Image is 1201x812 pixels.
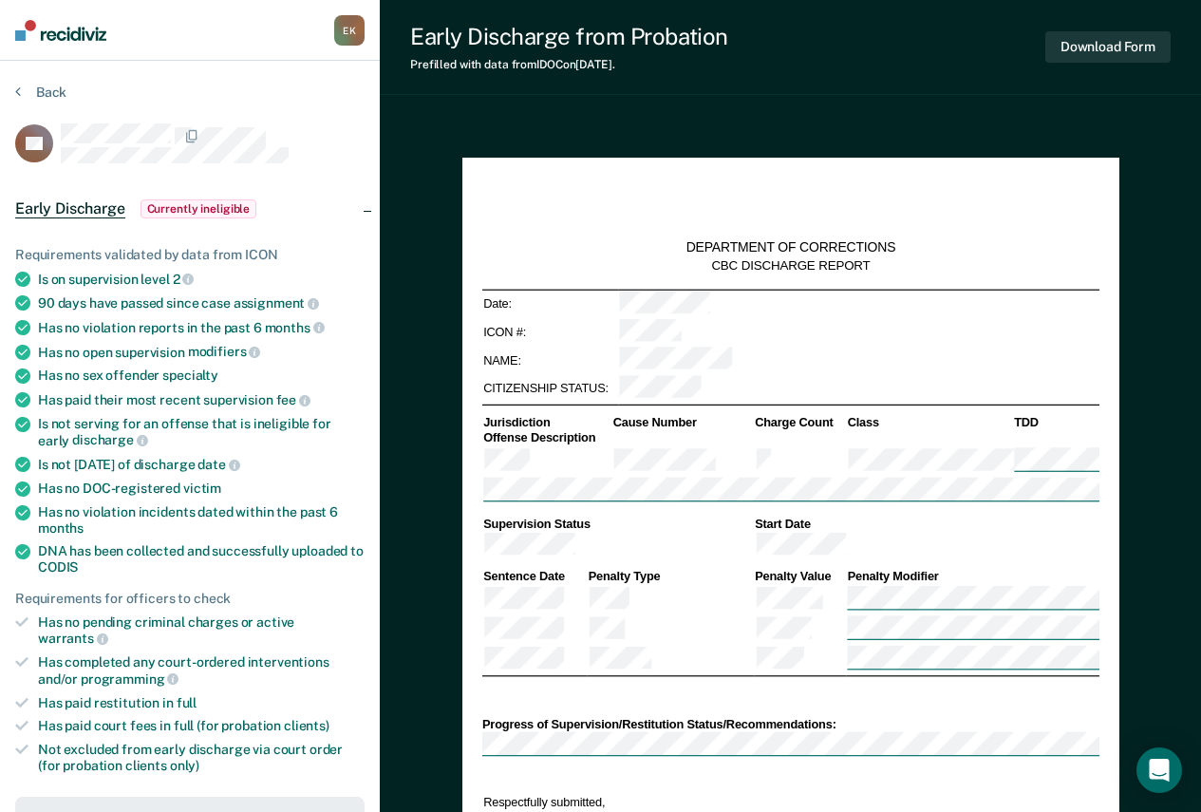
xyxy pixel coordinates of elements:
div: Has paid their most recent supervision [38,391,365,408]
div: Is on supervision level [38,271,365,288]
div: Has no open supervision [38,344,365,361]
div: Has paid restitution in [38,695,365,711]
span: months [265,320,325,335]
th: Supervision Status [481,516,753,532]
span: discharge [72,432,148,447]
div: Requirements validated by data from ICON [15,247,365,263]
span: Early Discharge [15,199,125,218]
span: fee [276,392,310,407]
span: date [197,457,239,472]
div: Has no DOC-registered [38,481,365,497]
th: TDD [1012,415,1098,431]
div: Requirements for officers to check [15,591,365,607]
div: Early Discharge from Probation [410,23,728,50]
th: Penalty Modifier [846,569,1099,585]
div: Is not serving for an offense that is ineligible for early [38,416,365,448]
span: 2 [173,272,195,287]
div: Progress of Supervision/Restitution Status/Recommendations: [481,716,1098,732]
img: Recidiviz [15,20,106,41]
span: assignment [234,295,319,311]
div: Is not [DATE] of discharge [38,456,365,473]
th: Class [846,415,1013,431]
th: Charge Count [753,415,845,431]
span: specialty [162,368,218,383]
div: E K [334,15,365,46]
div: CBC DISCHARGE REPORT [711,257,870,274]
button: Download Form [1045,31,1171,63]
div: Has no pending criminal charges or active [38,614,365,647]
th: Sentence Date [481,569,587,585]
span: months [38,520,84,536]
th: Offense Description [481,430,611,446]
button: EK [334,15,365,46]
td: CITIZENSHIP STATUS: [481,374,617,403]
th: Jurisdiction [481,415,611,431]
button: Back [15,84,66,101]
span: Currently ineligible [141,199,257,218]
td: ICON #: [481,318,617,347]
th: Penalty Type [587,569,754,585]
div: Has no sex offender [38,368,365,384]
span: clients) [284,718,329,733]
td: NAME: [481,347,617,375]
div: DEPARTMENT OF CORRECTIONS [685,239,895,256]
div: Open Intercom Messenger [1136,747,1182,793]
th: Penalty Value [753,569,845,585]
span: only) [170,758,199,773]
div: DNA has been collected and successfully uploaded to [38,543,365,576]
div: Has completed any court-ordered interventions and/or [38,654,365,687]
span: modifiers [188,344,261,359]
div: Prefilled with data from IDOC on [DATE] . [410,58,728,71]
div: Has no violation reports in the past 6 [38,319,365,336]
div: Not excluded from early discharge via court order (for probation clients [38,742,365,774]
span: victim [183,481,221,496]
td: Respectfully submitted, [481,793,778,811]
span: warrants [38,631,108,646]
div: 90 days have passed since case [38,294,365,312]
th: Start Date [753,516,1098,532]
span: CODIS [38,559,78,575]
div: Has no violation incidents dated within the past 6 [38,504,365,537]
td: Date: [481,290,617,318]
span: full [177,695,197,710]
span: programming [81,671,178,687]
div: Has paid court fees in full (for probation [38,718,365,734]
th: Cause Number [611,415,753,431]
